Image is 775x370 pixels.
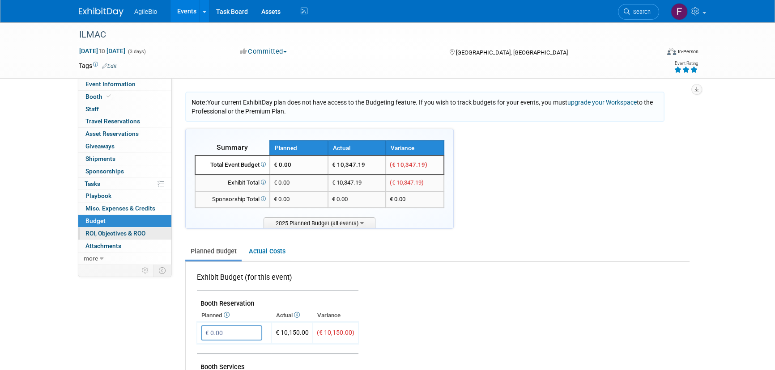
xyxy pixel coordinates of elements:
a: more [78,252,171,265]
span: Note: [192,99,207,106]
a: Edit [102,63,117,69]
span: Event Information [85,80,136,88]
span: Summary [217,143,248,151]
img: Format-Inperson.png [667,48,676,55]
div: Exhibit Total [199,179,266,187]
a: Staff [78,103,171,115]
span: Tasks [85,180,100,187]
span: 2025 Planned Budget (all events) [264,217,375,228]
td: Tags [79,61,117,70]
a: Sponsorships [78,165,171,177]
a: Event Information [78,78,171,90]
span: Travel Reservations [85,118,140,125]
span: to [98,47,106,55]
div: In-Person [677,48,698,55]
td: Booth Reservation [197,290,358,310]
span: € 0.00 [274,196,290,202]
a: Travel Reservations [78,115,171,127]
span: € 0.00 [274,161,291,168]
span: Shipments [85,155,115,162]
th: Actual [272,309,313,322]
span: Giveaways [85,143,115,150]
a: Giveaways [78,140,171,152]
div: Event Rating [674,61,698,66]
a: Misc. Expenses & Credits [78,202,171,214]
span: Staff [85,105,99,113]
span: Playbook [85,192,111,199]
span: [DATE] [DATE] [79,47,126,55]
a: upgrade your Workspace [567,99,637,106]
span: Search [630,8,651,15]
span: Misc. Expenses & Credits [85,205,155,212]
img: Fouad Batel [671,3,688,20]
td: Toggle Event Tabs [153,265,172,276]
a: Budget [78,215,171,227]
span: € 0.00 [390,196,405,202]
a: Planned Budget [185,243,242,260]
button: Committed [237,47,290,56]
a: Attachments [78,240,171,252]
i: Booth reservation complete [106,94,111,99]
div: ILMAC [76,27,646,43]
span: more [84,255,98,262]
th: Variance [313,309,358,322]
a: Booth [78,91,171,103]
span: Your current ExhibitDay plan does not have access to the Budgeting feature. If you wish to track ... [192,99,653,115]
a: Playbook [78,190,171,202]
span: (3 days) [127,49,146,55]
span: Attachments [85,242,121,249]
img: ExhibitDay [79,8,123,17]
span: AgileBio [134,8,157,15]
td: € 10,347.19 [328,156,386,175]
div: Exhibit Budget (for this event) [197,273,355,287]
span: Sponsorships [85,168,124,175]
span: Budget [85,217,106,224]
th: Planned [197,309,272,322]
span: Booth [85,93,113,100]
td: € 10,347.19 [328,175,386,191]
a: Actual Costs [243,243,290,260]
span: Asset Reservations [85,130,139,137]
div: Event Format [606,46,698,60]
a: ROI, Objectives & ROO [78,227,171,240]
a: Tasks [78,178,171,190]
th: Variance [386,141,444,156]
th: Planned [270,141,328,156]
td: Personalize Event Tab Strip [138,265,153,276]
span: (€ 10,150.00) [317,329,354,336]
a: Shipments [78,153,171,165]
div: Sponsorship Total [199,195,266,204]
div: Total Event Budget [199,161,266,169]
a: Asset Reservations [78,128,171,140]
span: € 10,150.00 [276,329,309,336]
span: (€ 10,347.19) [390,179,424,186]
span: (€ 10,347.19) [390,161,427,168]
span: € 0.00 [274,179,290,186]
th: Actual [328,141,386,156]
a: Search [618,4,659,20]
td: € 0.00 [328,191,386,208]
span: [GEOGRAPHIC_DATA], [GEOGRAPHIC_DATA] [456,49,567,56]
span: ROI, Objectives & ROO [85,230,145,237]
